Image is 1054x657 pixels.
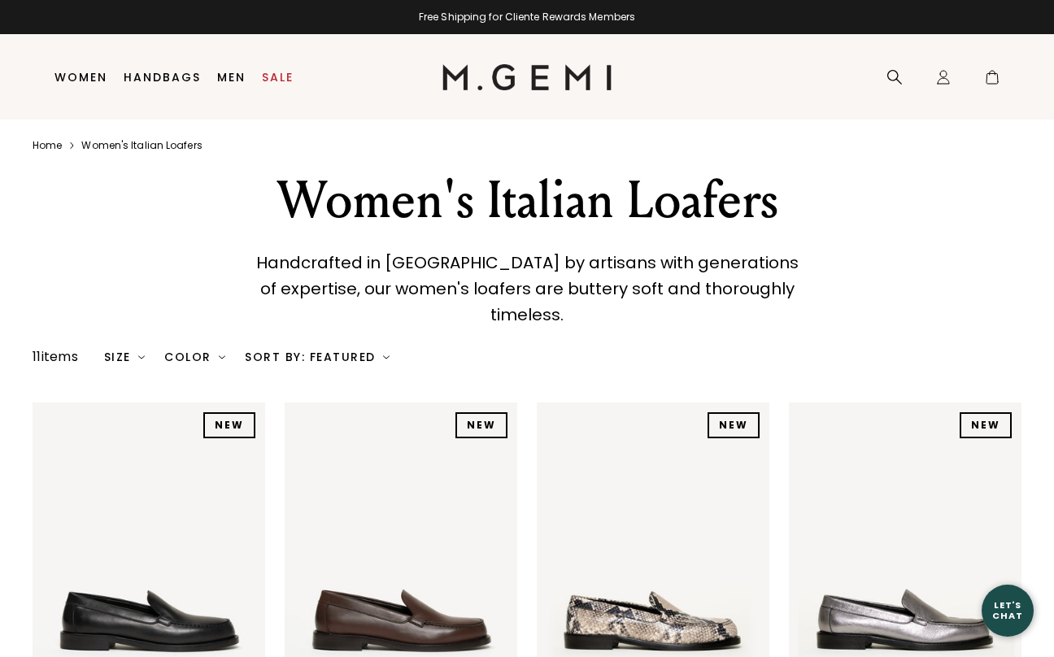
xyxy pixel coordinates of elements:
div: Sort By: Featured [245,350,390,363]
div: Size [104,350,146,363]
div: Color [164,350,225,363]
div: Women's Italian Loafers [225,172,829,230]
a: Women [54,71,107,84]
p: Handcrafted in [GEOGRAPHIC_DATA] by artisans with generations of expertise, our women's loafers a... [253,250,802,328]
div: NEW [960,412,1012,438]
a: Sale [262,71,294,84]
div: NEW [708,412,760,438]
div: Let's Chat [982,600,1034,620]
img: chevron-down.svg [138,354,145,360]
a: Handbags [124,71,201,84]
a: Home [33,139,62,152]
img: chevron-down.svg [383,354,390,360]
img: M.Gemi [442,64,612,90]
div: NEW [455,412,507,438]
a: Women's italian loafers [81,139,202,152]
div: NEW [203,412,255,438]
div: 11 items [33,347,78,367]
img: chevron-down.svg [219,354,225,360]
a: Men [217,71,246,84]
